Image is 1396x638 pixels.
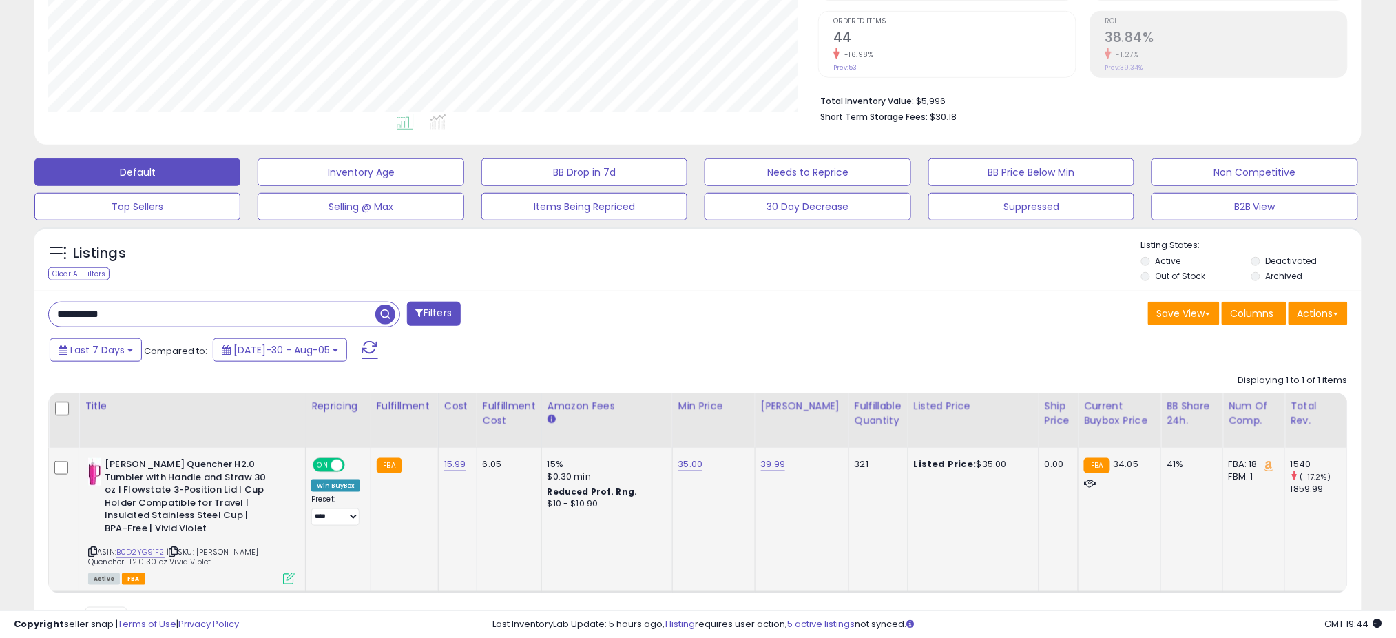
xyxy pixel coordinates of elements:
a: 5 active listings [787,617,855,630]
div: 0.00 [1045,458,1067,471]
a: Privacy Policy [178,617,239,630]
label: Active [1156,255,1181,267]
button: BB Price Below Min [928,158,1134,186]
div: Displaying 1 to 1 of 1 items [1238,374,1348,387]
small: Prev: 53 [833,63,857,72]
button: Non Competitive [1152,158,1357,186]
span: $30.18 [930,110,957,123]
span: FBA [122,573,145,585]
button: [DATE]-30 - Aug-05 [213,338,347,362]
label: Deactivated [1265,255,1317,267]
h5: Listings [73,244,126,263]
button: Inventory Age [258,158,463,186]
button: Items Being Repriced [481,193,687,220]
div: Win BuyBox [311,480,360,492]
button: Default [34,158,240,186]
strong: Copyright [14,617,64,630]
label: Archived [1265,270,1302,282]
h2: 38.84% [1105,30,1347,48]
span: ON [314,460,331,471]
div: Amazon Fees [548,399,667,413]
button: Top Sellers [34,193,240,220]
button: B2B View [1152,193,1357,220]
div: Fulfillment [377,399,433,413]
div: $0.30 min [548,471,662,483]
span: | SKU: [PERSON_NAME] Quencher H2.0 30 oz Vivid Violet [88,546,258,567]
button: 30 Day Decrease [705,193,910,220]
div: 41% [1167,458,1212,471]
button: Selling @ Max [258,193,463,220]
button: Last 7 Days [50,338,142,362]
div: Clear All Filters [48,267,110,280]
b: Reduced Prof. Rng. [548,486,638,497]
li: $5,996 [820,92,1337,108]
span: Compared to: [144,344,207,358]
button: Needs to Reprice [705,158,910,186]
small: Amazon Fees. [548,413,556,426]
h2: 44 [833,30,1075,48]
button: Suppressed [928,193,1134,220]
b: [PERSON_NAME] Quencher H2.0 Tumbler with Handle and Straw 30 oz | Flowstate 3-Position Lid | Cup ... [105,458,272,538]
small: FBA [1084,458,1109,473]
div: Cost [444,399,471,413]
div: BB Share 24h. [1167,399,1217,428]
div: seller snap | | [14,618,239,631]
div: Ship Price [1045,399,1072,428]
b: Short Term Storage Fees: [820,111,928,123]
div: Preset: [311,495,360,526]
span: Ordered Items [833,18,1075,25]
a: 15.99 [444,457,466,471]
label: Out of Stock [1156,270,1206,282]
div: Min Price [678,399,749,413]
div: $10 - $10.90 [548,498,662,510]
span: Last 7 Days [70,343,125,357]
div: ASIN: [88,458,295,583]
div: 321 [855,458,897,471]
button: Actions [1289,302,1348,325]
div: 15% [548,458,662,471]
button: Filters [407,302,461,326]
small: (-17.2%) [1300,471,1331,482]
div: [PERSON_NAME] [761,399,843,413]
div: Repricing [311,399,365,413]
div: Current Buybox Price [1084,399,1155,428]
span: [DATE]-30 - Aug-05 [233,343,330,357]
a: Terms of Use [118,617,176,630]
img: 31vAxsU6c5L._SL40_.jpg [88,458,101,486]
a: 39.99 [761,457,786,471]
small: FBA [377,458,402,473]
span: 2025-08-13 19:44 GMT [1325,617,1382,630]
div: Total Rev. [1291,399,1341,428]
a: 35.00 [678,457,703,471]
div: Fulfillable Quantity [855,399,902,428]
div: 6.05 [483,458,531,471]
button: Columns [1222,302,1286,325]
div: 1540 [1291,458,1346,471]
span: OFF [343,460,365,471]
a: B0D2YG91F2 [116,546,165,558]
div: Listed Price [914,399,1033,413]
div: FBA: 18 [1229,458,1274,471]
span: All listings currently available for purchase on Amazon [88,573,120,585]
div: Num of Comp. [1229,399,1279,428]
span: ROI [1105,18,1347,25]
span: Columns [1231,307,1274,320]
small: -1.27% [1112,50,1139,60]
p: Listing States: [1141,239,1362,252]
div: Title [85,399,300,413]
button: BB Drop in 7d [481,158,687,186]
div: 1859.99 [1291,483,1346,495]
b: Total Inventory Value: [820,95,914,107]
div: Fulfillment Cost [483,399,536,428]
div: $35.00 [914,458,1028,471]
div: FBM: 1 [1229,471,1274,483]
a: 1 listing [665,617,695,630]
b: Listed Price: [914,457,977,471]
small: Prev: 39.34% [1105,63,1143,72]
button: Save View [1148,302,1220,325]
div: Last InventoryLab Update: 5 hours ago, requires user action, not synced. [492,618,1382,631]
small: -16.98% [840,50,874,60]
span: 34.05 [1114,457,1139,471]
